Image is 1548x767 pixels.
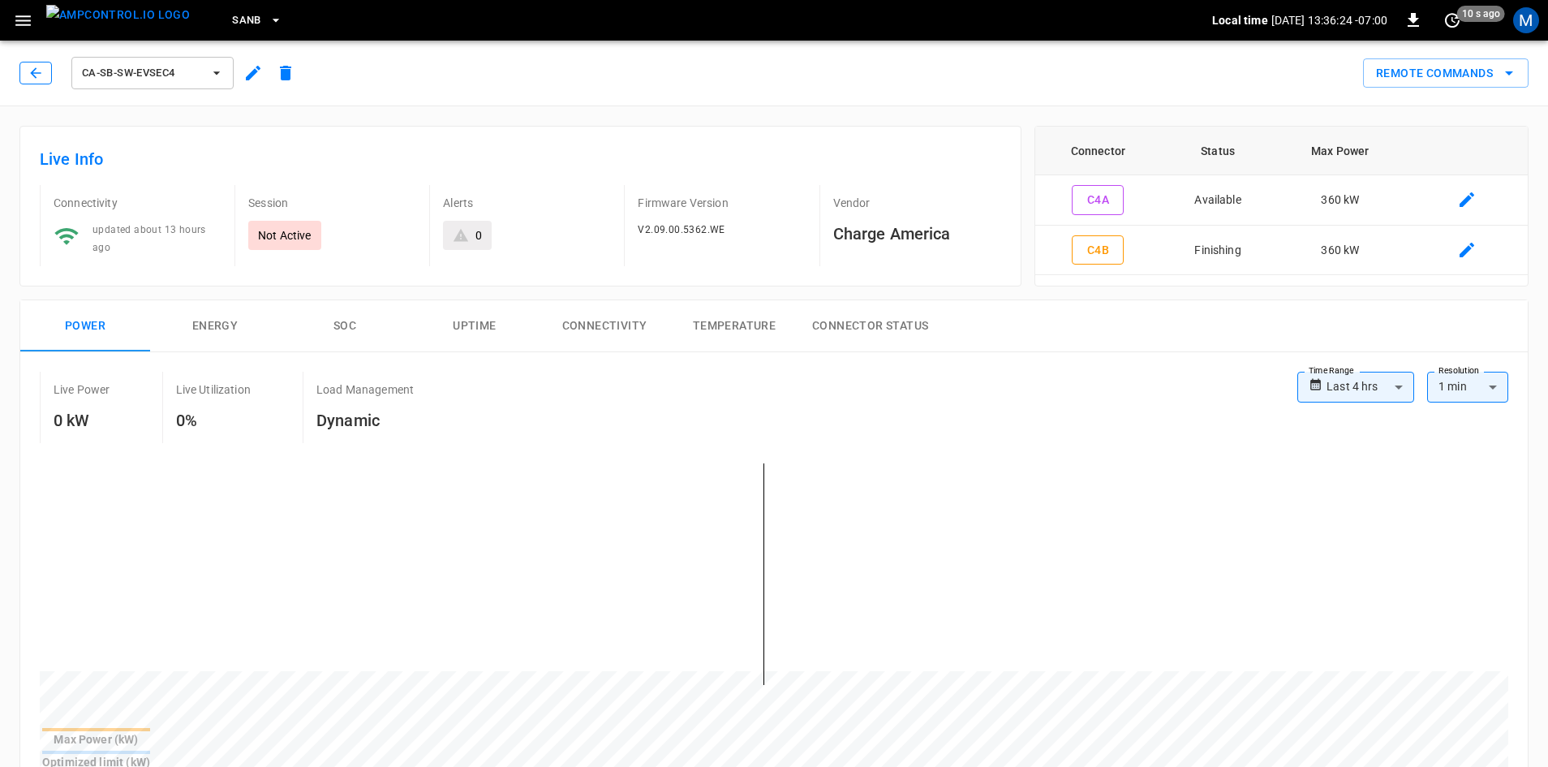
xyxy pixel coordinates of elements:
button: SOC [280,300,410,352]
button: Temperature [669,300,799,352]
p: Connectivity [54,195,221,211]
p: Live Utilization [176,381,251,398]
h6: 0 kW [54,407,110,433]
button: Connector Status [799,300,941,352]
label: Time Range [1309,364,1354,377]
h6: Charge America [833,221,1001,247]
img: ampcontrol.io logo [46,5,190,25]
td: 360 kW [1275,175,1406,226]
button: C4B [1072,235,1124,265]
h6: 0% [176,407,251,433]
button: SanB [226,5,289,37]
button: Connectivity [540,300,669,352]
div: 1 min [1427,372,1508,403]
td: 360 kW [1275,226,1406,276]
div: 0 [475,227,482,243]
p: [DATE] 13:36:24 -07:00 [1271,12,1387,28]
span: updated about 13 hours ago [92,224,206,253]
div: Last 4 hrs [1327,372,1414,403]
th: Max Power [1275,127,1406,175]
button: set refresh interval [1439,7,1465,33]
button: ca-sb-sw-evseC4 [71,57,234,89]
span: SanB [232,11,261,30]
p: Vendor [833,195,1001,211]
p: Live Power [54,381,110,398]
h6: Dynamic [316,407,414,433]
p: Local time [1212,12,1268,28]
td: Available [1161,175,1275,226]
div: profile-icon [1513,7,1539,33]
p: Load Management [316,381,414,398]
button: Energy [150,300,280,352]
th: Status [1161,127,1275,175]
td: Finishing [1161,226,1275,276]
p: Alerts [443,195,611,211]
p: Not Active [258,227,312,243]
th: Connector [1035,127,1161,175]
button: Remote Commands [1363,58,1529,88]
span: V2.09.00.5362.WE [638,224,725,235]
h6: Live Info [40,146,1001,172]
p: Session [248,195,416,211]
span: ca-sb-sw-evseC4 [82,64,202,83]
table: connector table [1035,127,1528,275]
button: Uptime [410,300,540,352]
div: remote commands options [1363,58,1529,88]
label: Resolution [1438,364,1479,377]
p: Firmware Version [638,195,806,211]
span: 10 s ago [1457,6,1505,22]
button: C4A [1072,185,1124,215]
button: Power [20,300,150,352]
